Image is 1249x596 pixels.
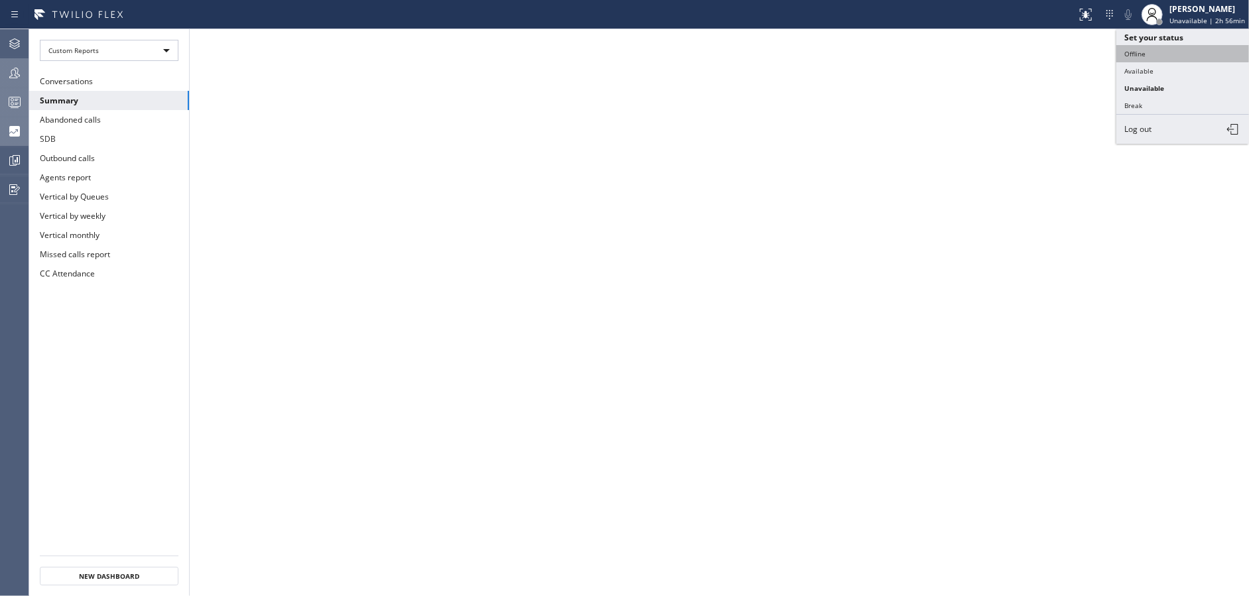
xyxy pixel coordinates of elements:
[29,245,189,264] button: Missed calls report
[29,264,189,283] button: CC Attendance
[29,168,189,187] button: Agents report
[29,72,189,91] button: Conversations
[29,149,189,168] button: Outbound calls
[40,567,178,585] button: New Dashboard
[29,225,189,245] button: Vertical monthly
[1169,3,1245,15] div: [PERSON_NAME]
[1169,16,1245,25] span: Unavailable | 2h 56min
[190,29,1249,596] iframe: dashboard_b794bedd1109
[29,91,189,110] button: Summary
[29,206,189,225] button: Vertical by weekly
[29,129,189,149] button: SDB
[1119,5,1138,24] button: Mute
[29,187,189,206] button: Vertical by Queues
[29,110,189,129] button: Abandoned calls
[40,40,178,61] div: Custom Reports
